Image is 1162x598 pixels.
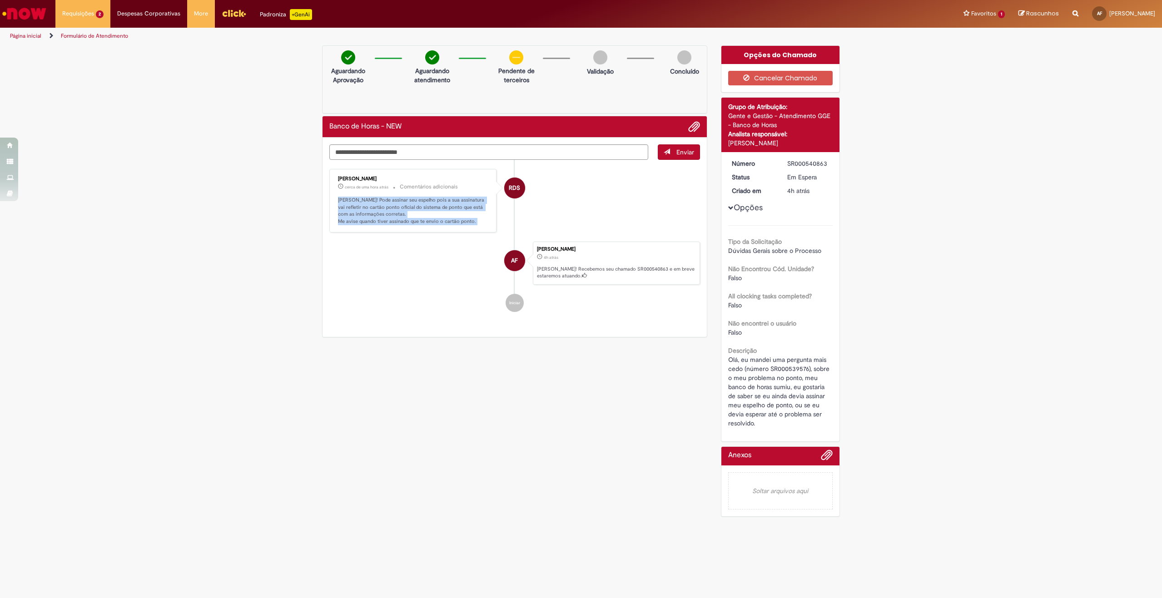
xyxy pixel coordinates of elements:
span: Requisições [62,9,94,18]
span: Falso [728,328,742,336]
div: [PERSON_NAME] [537,247,695,252]
div: [PERSON_NAME] [338,176,489,182]
time: 29/08/2025 11:40:17 [544,255,558,260]
b: Descrição [728,346,757,355]
img: img-circle-grey.png [593,50,607,64]
div: Grupo de Atribuição: [728,102,833,111]
img: circle-minus.png [509,50,523,64]
p: Validação [587,67,614,76]
span: 4h atrás [544,255,558,260]
p: Concluído [670,67,699,76]
button: Adicionar anexos [688,121,700,133]
span: cerca de uma hora atrás [345,184,388,190]
h2: Banco de Horas - NEW Histórico de tíquete [329,123,402,131]
img: check-circle-green.png [425,50,439,64]
p: [PERSON_NAME]! Recebemos seu chamado SR000540863 e em breve estaremos atuando. [537,266,695,280]
b: Não Encontrou Cód. Unidade? [728,265,814,273]
span: 4h atrás [787,187,809,195]
p: [PERSON_NAME]! Pode assinar seu espelho pois a sua assinatura vai refletir no cartão ponto oficia... [338,197,489,225]
span: [PERSON_NAME] [1109,10,1155,17]
em: Soltar arquivos aqui [728,472,833,509]
span: Falso [728,274,742,282]
img: ServiceNow [1,5,48,23]
div: Opções do Chamado [721,46,840,64]
div: Analista responsável: [728,129,833,138]
div: SR000540863 [787,159,829,168]
time: 29/08/2025 11:40:17 [787,187,809,195]
img: click_logo_yellow_360x200.png [222,6,246,20]
span: More [194,9,208,18]
span: Despesas Corporativas [117,9,180,18]
a: Formulário de Atendimento [61,32,128,40]
li: Augusto Cezar Da Silva Rodrigues Filho [329,242,700,285]
time: 29/08/2025 14:30:54 [345,184,388,190]
button: Cancelar Chamado [728,71,833,85]
small: Comentários adicionais [400,183,458,191]
p: Aguardando Aprovação [326,66,370,84]
span: AF [1097,10,1102,16]
img: check-circle-green.png [341,50,355,64]
span: 1 [998,10,1005,18]
div: 29/08/2025 11:40:17 [787,186,829,195]
a: Página inicial [10,32,41,40]
span: Olá, eu mandei uma pergunta mais cedo (número SR000539576), sobre o meu problema no ponto, meu ba... [728,356,831,427]
div: Padroniza [260,9,312,20]
b: Não encontrei o usuário [728,319,796,327]
a: Rascunhos [1018,10,1059,18]
span: Dúvidas Gerais sobre o Processo [728,247,821,255]
span: AF [511,250,518,272]
div: Raquel De Souza [504,178,525,198]
p: +GenAi [290,9,312,20]
span: RDS [509,177,520,199]
span: Favoritos [971,9,996,18]
span: Rascunhos [1026,9,1059,18]
div: Gente e Gestão - Atendimento GGE - Banco de Horas [728,111,833,129]
div: [PERSON_NAME] [728,138,833,148]
b: All clocking tasks completed? [728,292,812,300]
h2: Anexos [728,451,751,460]
dt: Criado em [725,186,781,195]
div: Em Espera [787,173,829,182]
span: Enviar [676,148,694,156]
div: Augusto Cezar Da Silva Rodrigues Filho [504,250,525,271]
b: Tipo da Solicitação [728,237,782,246]
span: Falso [728,301,742,309]
ul: Histórico de tíquete [329,160,700,321]
p: Aguardando atendimento [410,66,454,84]
dt: Número [725,159,781,168]
span: 2 [96,10,104,18]
img: img-circle-grey.png [677,50,691,64]
button: Enviar [658,144,700,160]
button: Adicionar anexos [821,449,833,465]
textarea: Digite sua mensagem aqui... [329,144,648,160]
dt: Status [725,173,781,182]
p: Pendente de terceiros [494,66,538,84]
ul: Trilhas de página [7,28,768,44]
